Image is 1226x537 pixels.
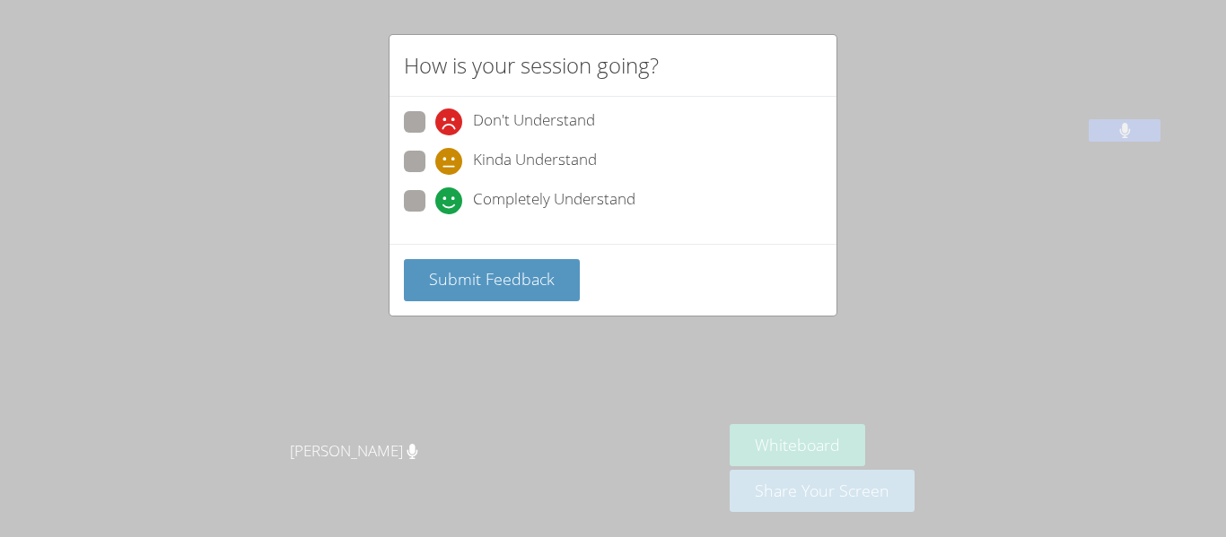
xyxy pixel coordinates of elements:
span: Don't Understand [473,108,595,135]
button: Submit Feedback [404,259,580,301]
h2: How is your session going? [404,49,659,82]
span: Kinda Understand [473,148,597,175]
span: Submit Feedback [429,268,555,290]
span: Completely Understand [473,187,635,214]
